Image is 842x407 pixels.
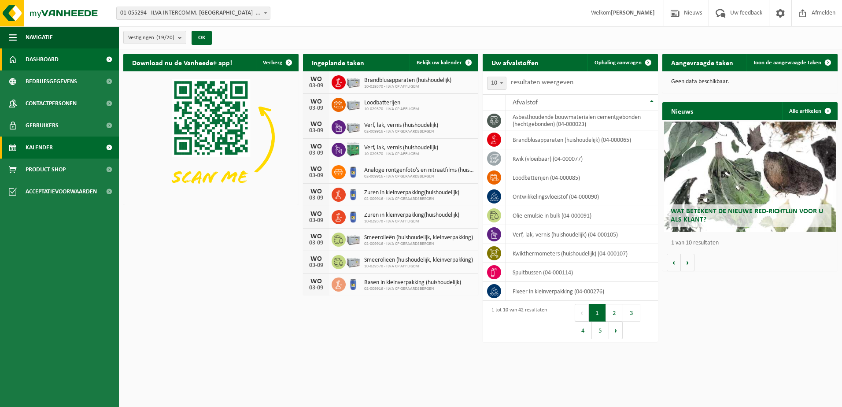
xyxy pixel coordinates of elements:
[307,143,325,150] div: WO
[123,31,186,44] button: Vestigingen(19/20)
[506,149,658,168] td: kwik (vloeibaar) (04-000077)
[506,130,658,149] td: brandblusapparaten (huishoudelijk) (04-000065)
[307,195,325,201] div: 03-09
[364,279,461,286] span: Basen in kleinverpakking (huishoudelijk)
[307,263,325,269] div: 03-09
[346,74,361,89] img: PB-LB-0680-HPE-GY-11
[589,304,606,322] button: 1
[26,26,53,48] span: Navigatie
[364,264,473,269] span: 10-029370 - ILVA CP AFFLIGEM
[26,137,53,159] span: Kalender
[256,54,298,71] button: Verberg
[364,144,438,152] span: Verf, lak, vernis (huishoudelijk)
[364,234,473,241] span: Smeerolieën (huishoudelijk, kleinverpakking)
[346,141,361,157] img: PB-HB-1400-HPE-GN-11
[611,10,655,16] strong: [PERSON_NAME]
[671,79,829,85] p: Geen data beschikbaar.
[667,254,681,271] button: Vorige
[307,76,325,83] div: WO
[513,99,538,106] span: Afvalstof
[346,186,361,201] img: PB-OT-0120-HPE-00-02
[681,254,694,271] button: Volgende
[307,173,325,179] div: 03-09
[307,255,325,263] div: WO
[26,115,59,137] span: Gebruikers
[506,225,658,244] td: verf, lak, vernis (huishoudelijk) (04-000105)
[26,48,59,70] span: Dashboard
[346,231,361,246] img: PB-LB-0680-HPE-GY-11
[487,303,547,340] div: 1 tot 10 van 42 resultaten
[364,167,474,174] span: Analoge röntgenfoto’s en nitraatfilms (huishoudelijk)
[364,84,451,89] span: 10-029370 - ILVA CP AFFLIGEM
[263,60,282,66] span: Verberg
[595,60,642,66] span: Ophaling aanvragen
[364,189,459,196] span: Zuren in kleinverpakking(huishoudelijk)
[26,92,77,115] span: Contactpersonen
[364,152,438,157] span: 10-029370 - ILVA CP AFFLIGEM
[117,7,270,19] span: 01-055294 - ILVA INTERCOMM. EREMBODEGEM - EREMBODEGEM
[511,79,573,86] label: resultaten weergeven
[307,233,325,240] div: WO
[364,257,473,264] span: Smeerolieën (huishoudelijk, kleinverpakking)
[506,206,658,225] td: olie-emulsie in bulk (04-000091)
[307,83,325,89] div: 03-09
[506,263,658,282] td: spuitbussen (04-000114)
[417,60,462,66] span: Bekijk uw kalender
[506,244,658,263] td: kwikthermometers (huishoudelijk) (04-000107)
[364,100,419,107] span: Loodbatterijen
[782,102,837,120] a: Alle artikelen
[307,105,325,111] div: 03-09
[307,188,325,195] div: WO
[364,241,473,247] span: 02-009916 - ILVA CP GERAARDSBERGEN
[307,98,325,105] div: WO
[746,54,837,71] a: Toon de aangevraagde taken
[307,218,325,224] div: 03-09
[364,174,474,179] span: 02-009916 - ILVA CP GERAARDSBERGEN
[307,211,325,218] div: WO
[346,276,361,291] img: PB-OT-0120-HPE-00-02
[506,111,658,130] td: asbesthoudende bouwmaterialen cementgebonden (hechtgebonden) (04-000023)
[156,35,174,41] count: (19/20)
[609,322,623,339] button: Next
[506,168,658,187] td: loodbatterijen (04-000085)
[303,54,373,71] h2: Ingeplande taken
[116,7,270,20] span: 01-055294 - ILVA INTERCOMM. EREMBODEGEM - EREMBODEGEM
[307,150,325,156] div: 03-09
[587,54,657,71] a: Ophaling aanvragen
[364,77,451,84] span: Brandblusapparaten (huishoudelijk)
[307,278,325,285] div: WO
[487,77,506,89] span: 10
[575,322,592,339] button: 4
[26,159,66,181] span: Product Shop
[364,107,419,112] span: 10-029370 - ILVA CP AFFLIGEM
[662,102,702,119] h2: Nieuws
[506,187,658,206] td: ontwikkelingsvloeistof (04-000090)
[346,96,361,111] img: PB-LB-0680-HPE-GY-11
[483,54,547,71] h2: Uw afvalstoffen
[664,122,836,232] a: Wat betekent de nieuwe RED-richtlijn voor u als klant?
[671,240,833,246] p: 1 van 10 resultaten
[623,304,640,322] button: 3
[123,54,241,71] h2: Download nu de Vanheede+ app!
[346,209,361,224] img: PB-OT-0120-HPE-00-02
[364,196,459,202] span: 02-009916 - ILVA CP GERAARDSBERGEN
[671,208,823,223] span: Wat betekent de nieuwe RED-richtlijn voor u als klant?
[26,181,97,203] span: Acceptatievoorwaarden
[26,70,77,92] span: Bedrijfsgegevens
[592,322,609,339] button: 5
[364,212,459,219] span: Zuren in kleinverpakking(huishoudelijk)
[364,286,461,292] span: 02-009916 - ILVA CP GERAARDSBERGEN
[307,285,325,291] div: 03-09
[123,71,299,203] img: Download de VHEPlus App
[307,121,325,128] div: WO
[364,219,459,224] span: 10-029370 - ILVA CP AFFLIGEM
[662,54,742,71] h2: Aangevraagde taken
[307,166,325,173] div: WO
[364,122,438,129] span: Verf, lak, vernis (huishoudelijk)
[307,128,325,134] div: 03-09
[307,240,325,246] div: 03-09
[410,54,477,71] a: Bekijk uw kalender
[128,31,174,44] span: Vestigingen
[346,119,361,134] img: PB-LB-0680-HPE-GY-11
[346,254,361,269] img: PB-LB-0680-HPE-GY-11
